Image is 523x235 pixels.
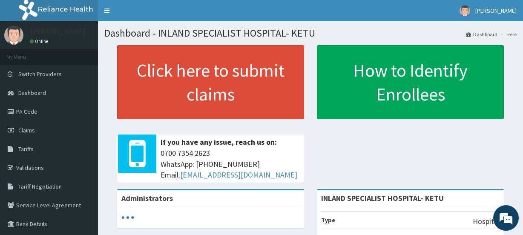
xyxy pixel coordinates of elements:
p: [PERSON_NAME] [30,28,86,35]
svg: audio-loading [121,211,134,224]
a: Dashboard [466,31,497,38]
a: Click here to submit claims [117,45,304,119]
b: If you have any issue, reach us on: [161,137,277,147]
span: [PERSON_NAME] [475,7,517,14]
img: User Image [460,6,470,16]
img: User Image [4,26,23,45]
b: Administrators [121,193,173,203]
span: Switch Providers [18,70,62,78]
a: Online [30,38,50,44]
h1: Dashboard - INLAND SPECIALIST HOSPITAL- KETU [104,28,517,39]
p: Hospital [473,216,500,227]
span: Dashboard [18,89,46,97]
b: Type [321,216,335,224]
span: Tariffs [18,145,34,153]
a: [EMAIL_ADDRESS][DOMAIN_NAME] [180,170,297,180]
a: How to Identify Enrollees [317,45,504,119]
li: Here [498,31,517,38]
span: 0700 7354 2623 WhatsApp: [PHONE_NUMBER] Email: [161,148,300,181]
span: Claims [18,126,35,134]
span: Tariff Negotiation [18,183,62,190]
strong: INLAND SPECIALIST HOSPITAL- KETU [321,193,444,203]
